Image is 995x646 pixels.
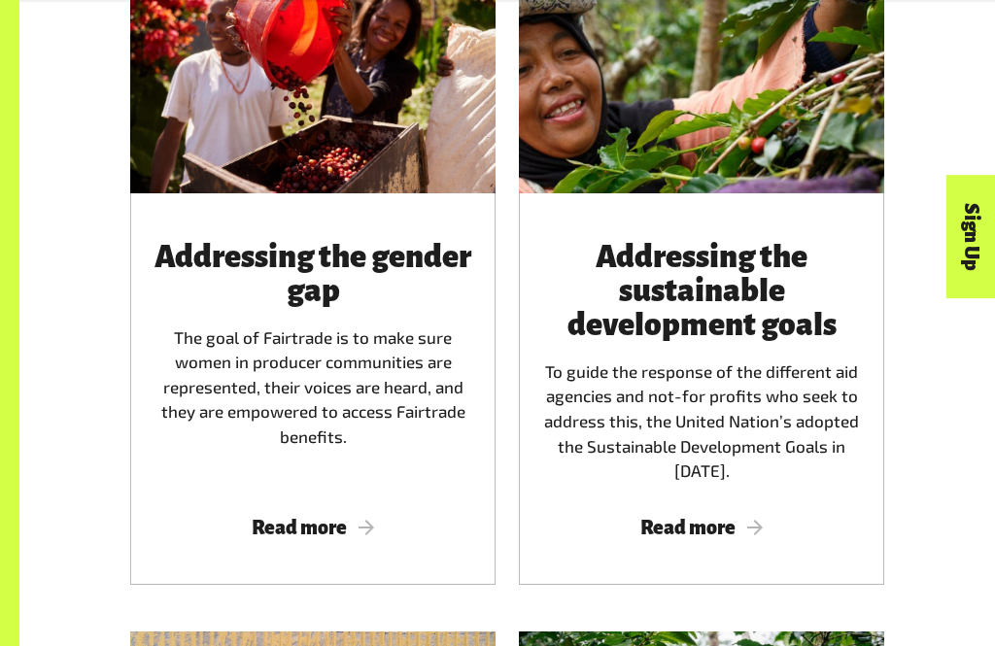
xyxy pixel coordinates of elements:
div: The goal of Fairtrade is to make sure women in producer communities are represented, their voices... [154,240,472,484]
span: Read more [542,517,861,538]
span: Read more [154,517,472,538]
div: To guide the response of the different aid agencies and not-for profits who seek to address this,... [542,240,861,484]
h3: Addressing the gender gap [154,240,472,309]
h3: Addressing the sustainable development goals [542,240,861,343]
